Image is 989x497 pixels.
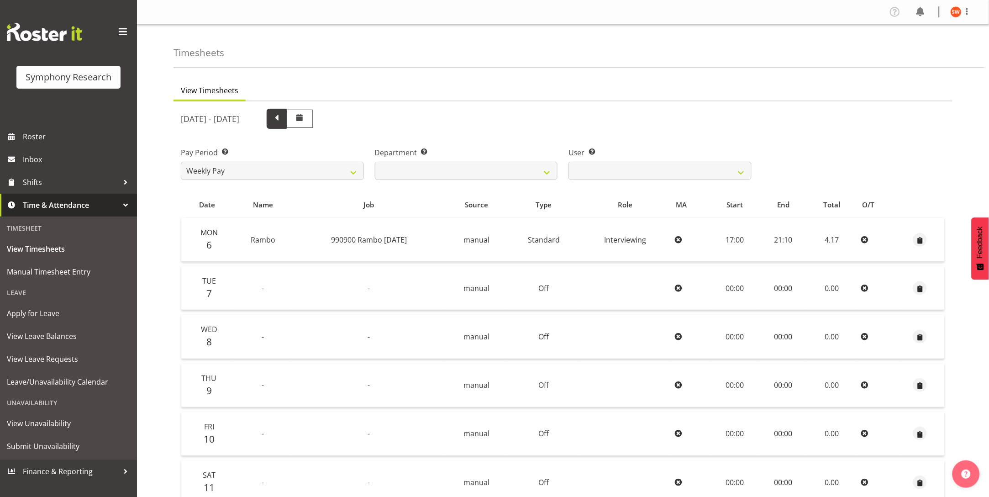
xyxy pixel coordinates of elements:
td: 00:00 [760,364,807,407]
span: Feedback [976,227,984,259]
span: Submit Unavailability [7,439,130,453]
div: Symphony Research [26,70,111,84]
span: 9 [206,384,212,397]
span: - [368,380,370,390]
span: Name [253,200,273,210]
span: Shifts [23,175,119,189]
span: manual [463,235,489,245]
span: Type [536,200,552,210]
span: manual [463,283,489,293]
td: Standard [508,218,580,262]
td: 0.00 [807,412,857,456]
span: Role [618,200,633,210]
a: View Leave Requests [2,348,135,370]
td: 21:10 [760,218,807,262]
td: 00:00 [710,266,760,310]
span: Start [727,200,743,210]
span: - [262,428,264,439]
span: Thu [202,373,217,383]
span: Finance & Reporting [23,465,119,478]
span: 8 [206,335,212,348]
span: O/T [863,200,875,210]
span: 990900 Rambo [DATE] [331,235,407,245]
td: 0.00 [807,364,857,407]
td: 4.17 [807,218,857,262]
td: 00:00 [710,315,760,359]
label: Department [375,147,558,158]
span: - [262,477,264,487]
span: - [368,283,370,293]
span: manual [463,380,489,390]
span: Manual Timesheet Entry [7,265,130,279]
span: View Timesheets [181,85,238,96]
span: MA [676,200,687,210]
td: 00:00 [710,364,760,407]
span: Interviewing [605,235,647,245]
a: Apply for Leave [2,302,135,325]
span: View Leave Balances [7,329,130,343]
td: 17:00 [710,218,760,262]
span: 6 [206,238,212,251]
td: 00:00 [760,412,807,456]
span: - [262,283,264,293]
span: Sat [203,470,216,480]
span: View Leave Requests [7,352,130,366]
img: help-xxl-2.png [962,470,971,479]
td: 00:00 [710,412,760,456]
span: Inbox [23,153,132,166]
span: End [777,200,789,210]
span: 10 [204,433,215,445]
span: manual [463,428,489,439]
td: 0.00 [807,315,857,359]
a: View Unavailability [2,412,135,435]
td: 00:00 [760,315,807,359]
h5: [DATE] - [DATE] [181,114,239,124]
span: View Unavailability [7,417,130,430]
span: Roster [23,130,132,143]
span: - [368,477,370,487]
label: User [568,147,752,158]
span: - [368,428,370,439]
a: Submit Unavailability [2,435,135,458]
a: View Timesheets [2,238,135,260]
span: Mon [200,227,218,238]
span: Source [465,200,488,210]
span: manual [463,477,489,487]
div: Unavailability [2,393,135,412]
div: Leave [2,283,135,302]
button: Feedback - Show survey [972,217,989,280]
span: Wed [201,324,217,334]
td: Off [508,315,580,359]
span: Rambo [251,235,275,245]
span: Job [364,200,374,210]
td: Off [508,364,580,407]
h4: Timesheets [174,48,224,58]
span: 7 [206,287,212,300]
a: Manual Timesheet Entry [2,260,135,283]
span: Apply for Leave [7,307,130,320]
div: Timesheet [2,219,135,238]
span: Time & Attendance [23,198,119,212]
span: - [262,332,264,342]
a: Leave/Unavailability Calendar [2,370,135,393]
span: manual [463,332,489,342]
span: Tue [202,276,216,286]
td: 0.00 [807,266,857,310]
td: Off [508,412,580,456]
span: Leave/Unavailability Calendar [7,375,130,389]
span: View Timesheets [7,242,130,256]
span: - [262,380,264,390]
a: View Leave Balances [2,325,135,348]
span: - [368,332,370,342]
img: shannon-whelan11890.jpg [951,6,962,17]
label: Pay Period [181,147,364,158]
span: Fri [204,422,214,432]
img: Rosterit website logo [7,23,82,41]
span: Date [200,200,216,210]
td: 00:00 [760,266,807,310]
span: Total [824,200,841,210]
span: 11 [204,481,215,494]
td: Off [508,266,580,310]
